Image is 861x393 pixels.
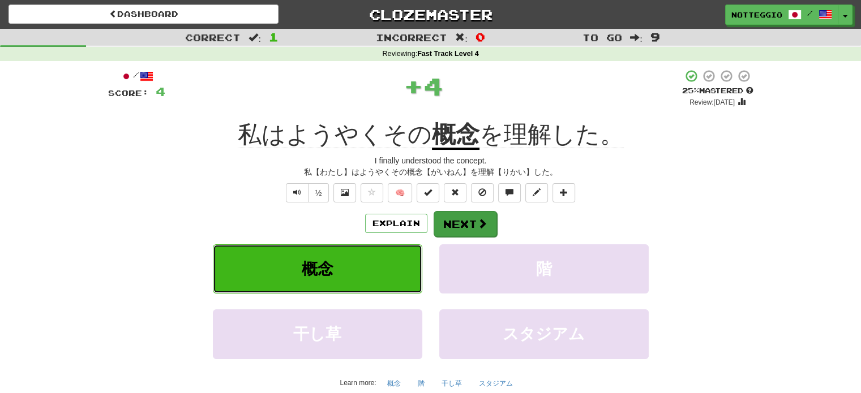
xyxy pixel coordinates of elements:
[295,5,566,24] a: Clozemaster
[498,183,521,202] button: Discuss sentence (alt+u)
[412,375,431,392] button: 階
[423,72,443,100] span: 4
[308,183,329,202] button: ½
[404,69,423,103] span: +
[185,32,241,43] span: Correct
[417,50,479,58] strong: Fast Track Level 4
[249,33,261,42] span: :
[269,30,279,44] span: 1
[725,5,838,25] a: notteggio /
[444,183,466,202] button: Reset to 0% Mastered (alt+r)
[479,121,624,148] span: を理解した。
[340,379,376,387] small: Learn more:
[381,375,407,392] button: 概念
[333,183,356,202] button: Show image (alt+x)
[439,244,649,293] button: 階
[213,244,422,293] button: 概念
[213,309,422,359] button: 干し草
[650,30,660,44] span: 9
[417,183,439,202] button: Set this sentence to 100% Mastered (alt+m)
[156,84,165,98] span: 4
[108,69,165,83] div: /
[284,183,329,202] div: Text-to-speech controls
[552,183,575,202] button: Add to collection (alt+a)
[8,5,279,24] a: Dashboard
[376,32,447,43] span: Incorrect
[388,183,412,202] button: 🧠
[682,86,753,96] div: Mastered
[689,98,735,106] small: Review: [DATE]
[476,30,485,44] span: 0
[365,214,427,233] button: Explain
[473,375,519,392] button: スタジアム
[434,211,497,237] button: Next
[361,183,383,202] button: Favorite sentence (alt+f)
[455,33,468,42] span: :
[582,32,622,43] span: To go
[286,183,309,202] button: Play sentence audio (ctl+space)
[630,33,642,42] span: :
[731,10,782,20] span: notteggio
[293,325,341,343] span: 干し草
[439,309,649,359] button: スタジアム
[432,121,479,150] u: 概念
[525,183,548,202] button: Edit sentence (alt+d)
[302,260,333,278] span: 概念
[108,166,753,178] div: 私【わたし】はようやくその概念【がいねん】を理解【りかい】した。
[471,183,494,202] button: Ignore sentence (alt+i)
[503,325,585,343] span: スタジアム
[108,155,753,166] div: I finally understood the concept.
[108,88,149,98] span: Score:
[536,260,552,278] span: 階
[238,121,432,148] span: 私はようやくその
[807,9,813,17] span: /
[435,375,468,392] button: 干し草
[682,86,699,95] span: 25 %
